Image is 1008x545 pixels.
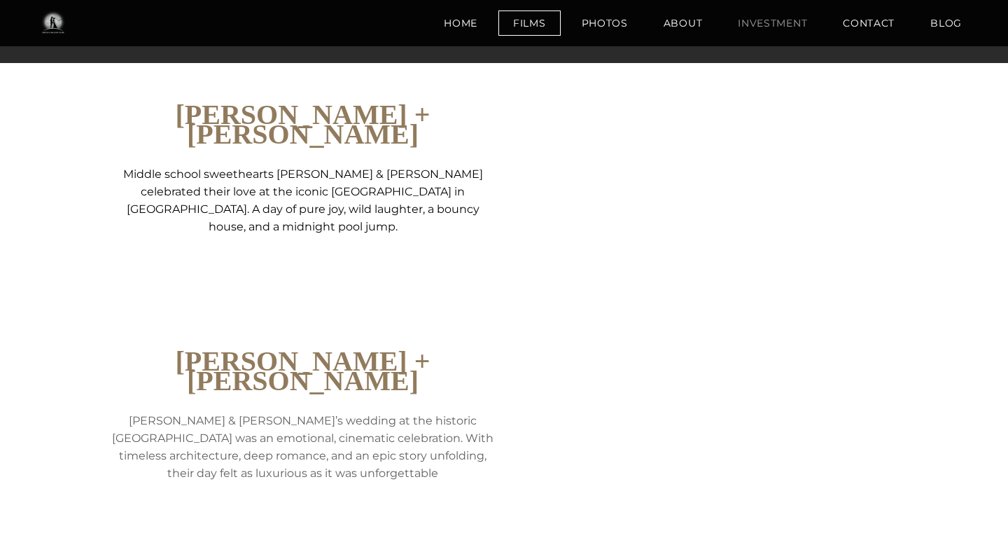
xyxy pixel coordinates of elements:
[429,11,492,36] a: Home
[649,11,717,36] a: About
[28,9,78,37] img: One in a Million Films | Los Angeles Wedding Videographer
[112,352,493,391] h2: [PERSON_NAME] + [PERSON_NAME]
[514,105,896,268] iframe: Brooke + Timothy
[916,11,976,36] a: BLOG
[123,167,483,233] font: Middle school sweethearts [PERSON_NAME] & [PERSON_NAME] celebrated their love at the iconic [GEOG...
[112,105,493,144] h2: [PERSON_NAME] + [PERSON_NAME]
[828,11,909,36] a: Contact
[498,11,561,36] a: Films
[514,352,896,514] iframe: Natalia and Ben Wedding Film
[723,11,822,36] a: Investment
[112,412,493,482] div: ​[PERSON_NAME] & [PERSON_NAME]’s wedding at the historic [GEOGRAPHIC_DATA] was an emotional, cine...
[567,11,643,36] a: Photos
